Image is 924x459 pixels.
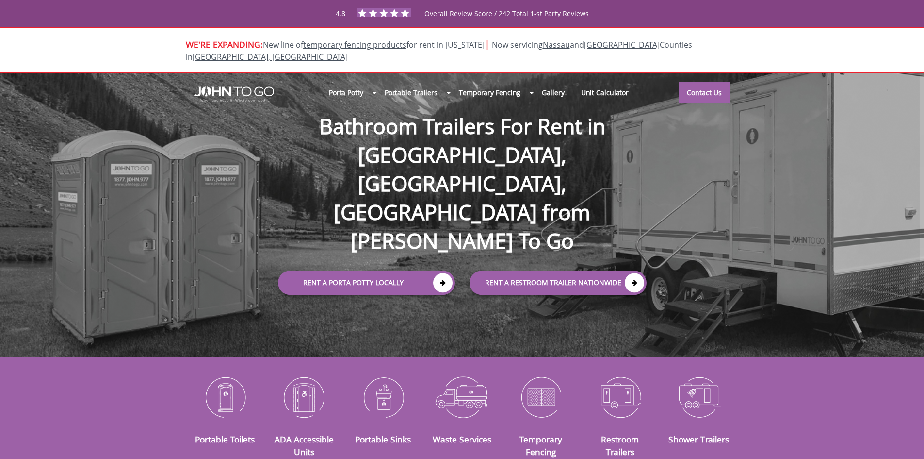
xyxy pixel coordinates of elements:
[433,433,491,445] a: Waste Services
[573,82,637,103] a: Unit Calculator
[336,9,345,18] span: 4.8
[424,9,589,37] span: Overall Review Score / 242 Total 1-st Party Reviews
[303,39,406,50] a: temporary fencing products
[519,433,562,458] a: Temporary Fencing
[275,433,334,458] a: ADA Accessible Units
[588,372,652,422] img: Restroom-Trailers-icon_N.png
[278,271,455,295] a: Rent a Porta Potty Locally
[451,82,529,103] a: Temporary Fencing
[193,51,348,62] a: [GEOGRAPHIC_DATA], [GEOGRAPHIC_DATA]
[667,372,731,422] img: Shower-Trailers-icon_N.png
[355,433,411,445] a: Portable Sinks
[543,39,570,50] a: Nassau
[376,82,446,103] a: Portable Trailers
[584,39,660,50] a: [GEOGRAPHIC_DATA]
[668,433,729,445] a: Shower Trailers
[186,39,692,62] span: Now servicing and Counties in
[679,82,730,103] a: Contact Us
[321,82,372,103] a: Porta Potty
[195,433,255,445] a: Portable Toilets
[186,38,263,50] span: WE'RE EXPANDING:
[470,271,647,295] a: rent a RESTROOM TRAILER Nationwide
[272,372,336,422] img: ADA-Accessible-Units-icon_N.png
[534,82,572,103] a: Gallery
[186,39,692,62] span: New line of for rent in [US_STATE]
[351,372,415,422] img: Portable-Sinks-icon_N.png
[430,372,494,422] img: Waste-Services-icon_N.png
[268,81,656,255] h1: Bathroom Trailers For Rent in [GEOGRAPHIC_DATA], [GEOGRAPHIC_DATA], [GEOGRAPHIC_DATA] from [PERSO...
[193,372,258,422] img: Portable-Toilets-icon_N.png
[601,433,639,458] a: Restroom Trailers
[194,86,274,102] img: JOHN to go
[485,37,490,51] span: |
[509,372,573,422] img: Temporary-Fencing-cion_N.png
